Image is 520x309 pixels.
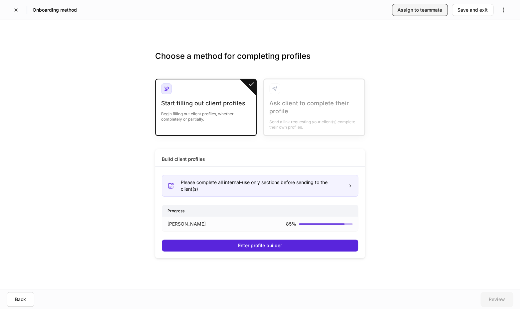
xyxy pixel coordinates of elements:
div: Assign to teammate [397,7,442,13]
p: [PERSON_NAME] [167,221,206,227]
div: Please complete all internal-use only sections before sending to the client(s) [181,179,343,192]
button: Enter profile builder [162,240,358,252]
p: 85 % [286,221,296,227]
h3: Choose a method for completing profiles [155,51,365,72]
button: Assign to teammate [392,4,448,16]
button: Back [7,292,34,307]
div: Begin filling out client profiles, whether completely or partially. [161,107,251,122]
div: Progress [162,205,358,217]
div: Back [15,296,26,303]
div: Build client profiles [162,156,205,162]
button: Save and exit [452,4,493,16]
div: Start filling out client profiles [161,99,251,107]
div: Save and exit [457,7,488,13]
h5: Onboarding method [33,7,77,13]
div: Enter profile builder [238,242,282,249]
button: Review [480,292,513,307]
div: Review [489,296,505,303]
